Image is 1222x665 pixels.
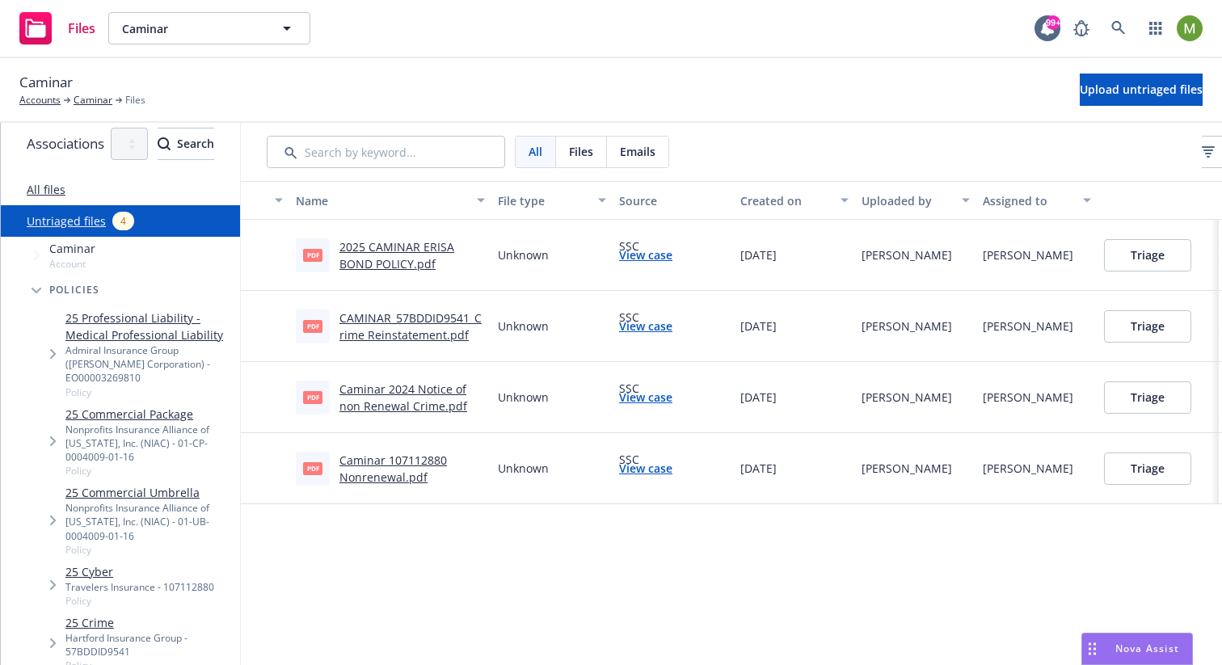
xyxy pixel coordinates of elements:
span: [DATE] [740,460,777,477]
span: Files [569,143,593,160]
button: Uploaded by [855,181,976,220]
a: 2025 CAMINAR ERISA BOND POLICY.pdf [339,239,454,271]
a: View case [619,389,672,406]
div: [PERSON_NAME] [862,246,952,263]
a: 25 Crime [65,614,234,631]
span: All [529,143,542,160]
button: Caminar [108,12,310,44]
span: Files [68,22,95,35]
div: Nonprofits Insurance Alliance of [US_STATE], Inc. (NIAC) - 01-UB-0004009-01-16 [65,501,234,542]
div: Drag to move [1082,633,1102,664]
a: Accounts [19,93,61,107]
div: Name [296,192,467,209]
button: Triage [1104,452,1191,485]
div: Search [158,128,214,159]
button: Triage [1104,239,1191,271]
div: Hartford Insurance Group - 57BDDID9541 [65,631,234,659]
div: Nonprofits Insurance Alliance of [US_STATE], Inc. (NIAC) - 01-CP-0004009-01-16 [65,423,234,464]
span: Associations [27,133,104,154]
a: Report a Bug [1065,12,1098,44]
button: Name [289,181,491,220]
button: SearchSearch [158,128,214,160]
a: 25 Commercial Umbrella [65,484,234,501]
a: Caminar 107112880 Nonrenewal.pdf [339,452,447,485]
span: Caminar [49,240,95,257]
span: Policy [65,385,234,399]
span: Emails [620,143,655,160]
span: Caminar [19,72,73,93]
a: Caminar [74,93,112,107]
a: View case [619,246,672,263]
button: Nova Assist [1081,633,1193,665]
a: CAMINAR_57BDDID9541_Crime Reinstatement.pdf [339,310,482,343]
div: Admiral Insurance Group ([PERSON_NAME] Corporation) - EO00003269810 [65,343,234,385]
span: [DATE] [740,389,777,406]
a: All files [27,182,65,197]
div: [PERSON_NAME] [862,318,952,335]
a: 25 Cyber [65,563,214,580]
span: pdf [303,391,322,403]
div: [PERSON_NAME] [862,460,952,477]
a: Files [13,6,102,51]
div: Assigned to [983,192,1073,209]
button: Created on [734,181,855,220]
span: [DATE] [740,246,777,263]
span: Files [125,93,145,107]
div: Travelers Insurance - 107112880 [65,580,214,594]
span: Account [49,257,95,271]
a: 25 Commercial Package [65,406,234,423]
span: Policies [49,285,100,295]
div: [PERSON_NAME] [983,318,1073,335]
button: Source [613,181,734,220]
a: Search [1102,12,1135,44]
div: [PERSON_NAME] [983,460,1073,477]
div: Source [619,192,727,209]
a: Untriaged files [27,213,106,229]
div: [PERSON_NAME] [983,246,1073,263]
svg: Search [158,137,171,150]
span: pdf [303,249,322,261]
a: View case [619,318,672,335]
span: pdf [303,320,322,332]
div: [PERSON_NAME] [983,389,1073,406]
div: 99+ [1046,15,1060,30]
span: Policy [65,464,234,478]
img: photo [1177,15,1203,41]
span: Policy [65,543,234,557]
button: File type [491,181,613,220]
span: Policy [65,594,214,608]
span: [DATE] [740,318,777,335]
input: Search by keyword... [267,136,505,168]
span: Upload untriaged files [1080,82,1203,97]
span: pdf [303,462,322,474]
button: Upload untriaged files [1080,74,1203,106]
button: Triage [1104,310,1191,343]
div: Created on [740,192,831,209]
a: 25 Professional Liability - Medical Professional Liability [65,309,234,343]
button: Triage [1104,381,1191,414]
button: Assigned to [976,181,1098,220]
div: [PERSON_NAME] [862,389,952,406]
a: View case [619,460,672,477]
a: Switch app [1140,12,1172,44]
div: File type [498,192,588,209]
div: Uploaded by [862,192,952,209]
a: Caminar 2024 Notice of non Renewal Crime.pdf [339,381,467,414]
span: Caminar [122,20,262,37]
div: 4 [112,212,134,230]
span: Nova Assist [1115,642,1179,655]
